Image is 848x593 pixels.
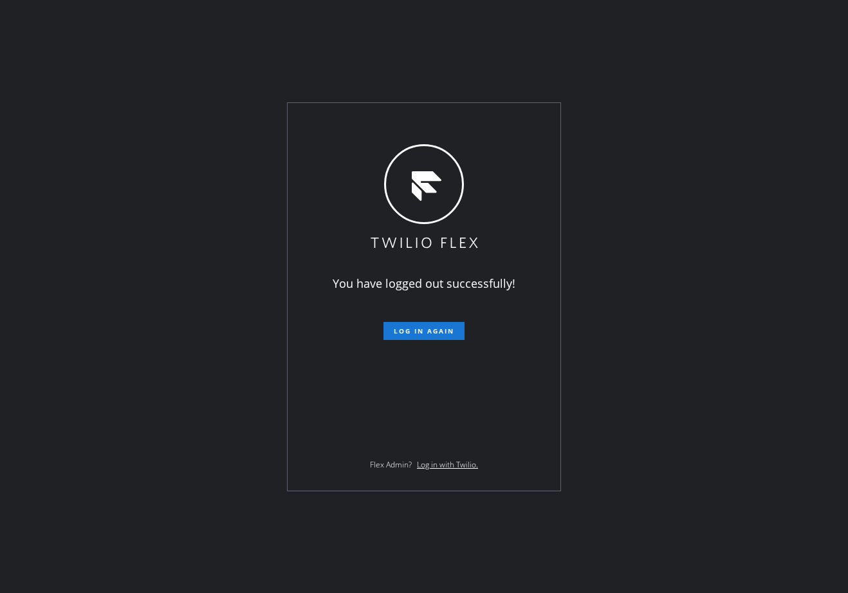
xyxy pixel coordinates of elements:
[417,459,478,470] a: Log in with Twilio.
[370,459,412,470] span: Flex Admin?
[394,326,454,335] span: Log in again
[383,322,465,340] button: Log in again
[333,276,515,291] span: You have logged out successfully!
